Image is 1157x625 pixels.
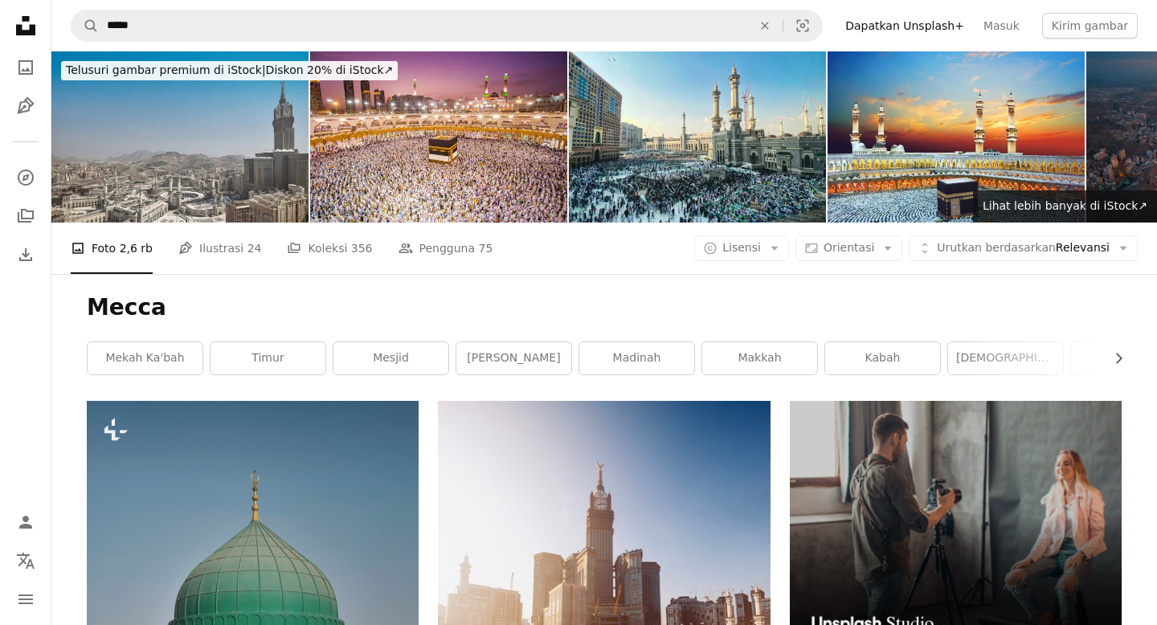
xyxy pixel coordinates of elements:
a: Masuk [974,13,1029,39]
a: mesjid [333,342,448,374]
button: Hapus [747,10,783,41]
img: Masjid al-Haram, Masjid paling suci Islam di Makkah. [51,51,309,223]
span: 75 [479,239,493,257]
a: [DEMOGRAPHIC_DATA][GEOGRAPHIC_DATA] [948,342,1063,374]
a: Koleksi [10,200,42,232]
a: Koleksi 356 [287,223,372,274]
button: Pencarian di Unsplash [72,10,99,41]
a: Mekah Ka'bah [88,342,202,374]
button: gulir daftar ke kanan [1104,342,1122,374]
a: Riwayat Pengunduhan [10,239,42,271]
a: Pengguna 75 [399,223,493,274]
a: Kabah [825,342,940,374]
a: Orang-orang berjalan di lapangan yang tertutup salju dekat bangunan beton coklat pada siang hari [438,601,770,615]
span: 24 [247,239,262,257]
a: Dapatkan Unsplash+ [836,13,974,39]
a: Ilustrasi [10,90,42,122]
span: Lisensi [722,241,761,254]
button: Bahasa [10,545,42,577]
span: Relevansi [937,240,1110,256]
button: Lisensi [694,235,789,261]
span: Orientasi [824,241,874,254]
button: Orientasi [795,235,902,261]
form: Temuka visual di seluruh situs [71,10,823,42]
img: Jamaah muslim dari seluruh dunia melakukan tawaf, shalat di sekitar kabah di Mekkah, Arab Saudi [310,51,567,223]
a: Telusuri gambar premium di iStock|Diskon 20% di iStock↗ [51,51,407,90]
a: [PERSON_NAME] [456,342,571,374]
span: 356 [351,239,373,257]
a: kubah hijau di atas bangunan putih [87,601,419,615]
button: Pencarian visual [783,10,822,41]
a: Lihat lebih banyak di iStock↗ [973,190,1157,223]
a: Masuk/Daftar [10,506,42,538]
span: Diskon 20% di iStock ↗ [66,63,393,76]
a: Timur [211,342,325,374]
a: Ilustrasi 24 [178,223,261,274]
button: Menu [10,583,42,615]
span: Urutkan berdasarkan [937,241,1056,254]
span: Lihat lebih banyak di iStock ↗ [983,199,1147,212]
button: Urutkan berdasarkanRelevansi [909,235,1138,261]
img: Ka'bah, Mekkah, Madinah, Haji, Nabi Muhammad [828,51,1085,223]
span: Telusuri gambar premium di iStock | [66,63,266,76]
button: Kirim gambar [1042,13,1138,39]
h1: Mecca [87,293,1122,322]
img: Masjidil Haram di Mekkah [569,51,826,223]
a: Madinah [579,342,694,374]
a: Jelajahi [10,161,42,194]
a: Foto [10,51,42,84]
a: Makkah [702,342,817,374]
